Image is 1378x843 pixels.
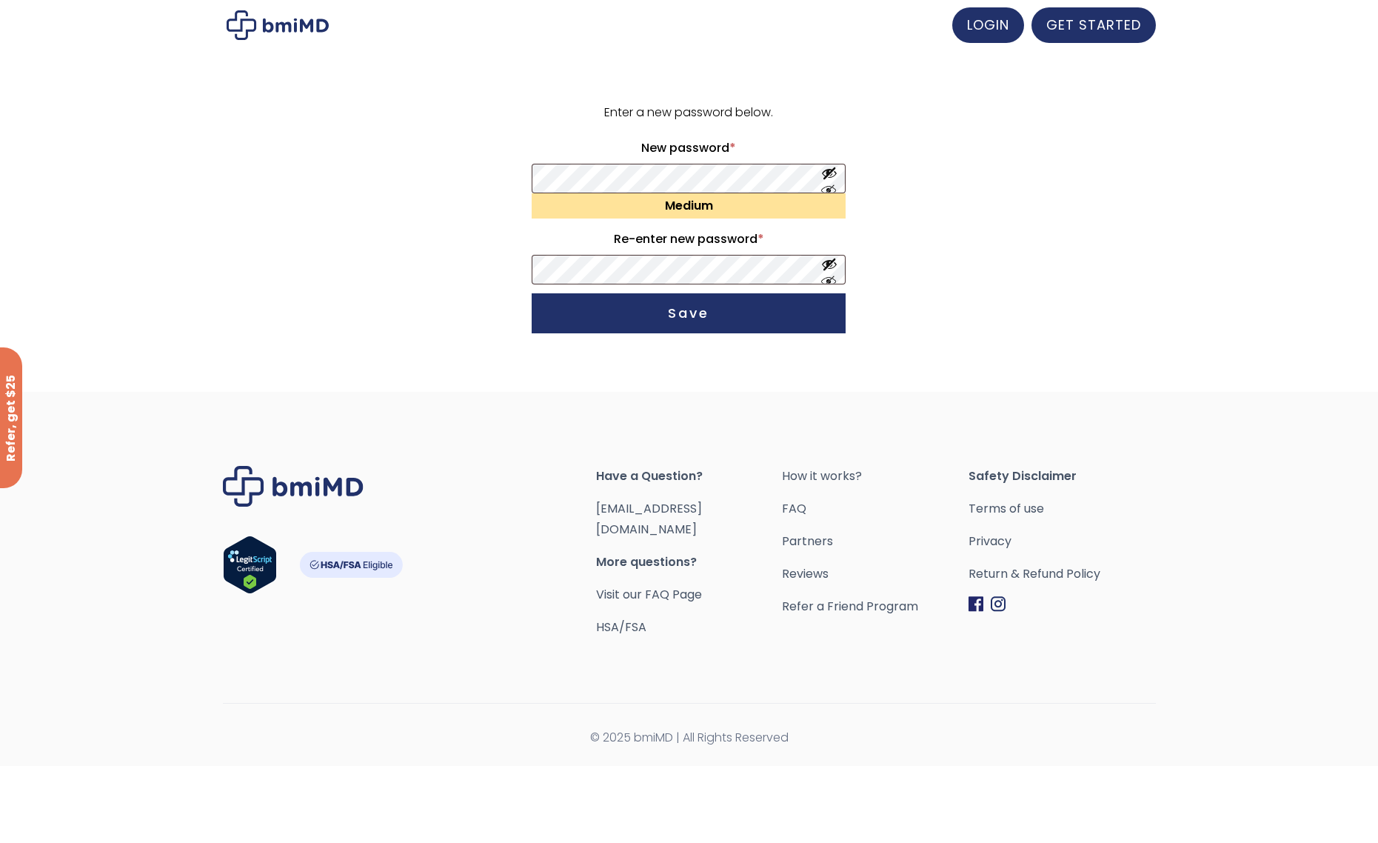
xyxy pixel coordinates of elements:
div: Medium [532,193,846,219]
span: More questions? [596,552,783,573]
a: Return & Refund Policy [969,564,1155,584]
a: Refer a Friend Program [782,596,969,617]
button: Save [532,293,846,333]
a: Visit our FAQ Page [596,586,702,603]
span: Safety Disclaimer [969,466,1155,487]
a: FAQ [782,499,969,519]
a: [EMAIL_ADDRESS][DOMAIN_NAME] [596,500,702,538]
a: How it works? [782,466,969,487]
a: HSA/FSA [596,619,646,636]
span: GET STARTED [1046,16,1141,34]
span: LOGIN [967,16,1009,34]
span: © 2025 bmiMD | All Rights Reserved [223,727,1156,748]
img: HSA-FSA [299,552,403,578]
button: Show password [821,256,837,284]
a: Verify LegitScript Approval for www.bmimd.com [223,536,277,601]
a: Privacy [969,531,1155,552]
span: Have a Question? [596,466,783,487]
a: Partners [782,531,969,552]
img: Instagram [991,596,1006,612]
button: Show password [821,165,837,193]
a: GET STARTED [1031,7,1156,43]
a: Reviews [782,564,969,584]
a: Terms of use [969,499,1155,519]
img: Facebook [969,596,983,612]
img: My account [227,10,329,40]
img: Brand Logo [223,466,364,507]
img: Verify Approval for www.bmimd.com [223,536,277,594]
label: New password [532,136,846,160]
label: Re-enter new password [532,227,846,251]
a: LOGIN [952,7,1024,43]
p: Enter a new password below. [529,102,848,123]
